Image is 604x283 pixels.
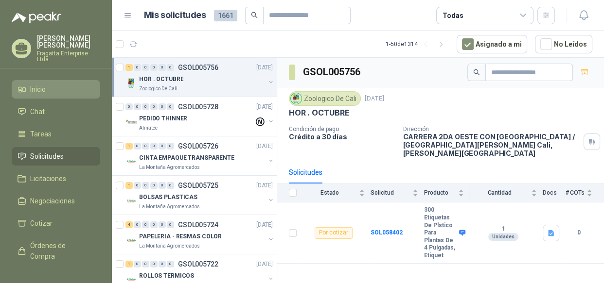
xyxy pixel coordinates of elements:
img: Company Logo [125,117,137,128]
div: 0 [142,64,149,71]
button: No Leídos [535,35,592,53]
div: Por cotizar [315,227,353,239]
img: Company Logo [125,156,137,167]
a: 0 0 0 0 0 0 GSOL005728[DATE] Company LogoPEDIDO THINNERAlmatec [125,101,275,132]
div: 0 [167,182,174,189]
button: Asignado a mi [457,35,527,53]
span: Órdenes de Compra [30,240,91,262]
span: Producto [424,189,456,196]
div: 0 [150,103,158,110]
div: 0 [167,143,174,150]
p: GSOL005726 [178,143,218,150]
a: Negociaciones [12,192,100,210]
div: 0 [142,221,149,228]
p: La Montaña Agromercados [139,242,200,250]
a: Cotizar [12,214,100,233]
img: Logo peakr [12,12,61,23]
div: 0 [150,64,158,71]
div: 0 [159,261,166,267]
p: [DATE] [256,102,273,112]
div: 1 [125,182,133,189]
span: Tareas [30,129,52,139]
p: [DATE] [256,181,273,190]
div: 0 [134,182,141,189]
div: 0 [150,143,158,150]
div: 0 [159,221,166,228]
div: Zoologico De Cali [289,91,361,106]
span: Cantidad [470,189,529,196]
div: 1 [125,261,133,267]
span: search [473,69,480,76]
div: 0 [134,103,141,110]
span: 1661 [214,10,237,21]
span: # COTs [565,189,585,196]
span: Cotizar [30,218,53,229]
div: 0 [150,261,158,267]
div: 0 [167,261,174,267]
span: search [251,12,258,18]
p: GSOL005722 [178,261,218,267]
div: 0 [159,182,166,189]
a: Inicio [12,80,100,99]
a: SOL058402 [371,229,403,236]
p: Zoologico De Cali [139,85,178,93]
a: 4 0 0 0 0 0 GSOL005724[DATE] Company LogoPAPELERIA - RESMAS COLORLa Montaña Agromercados [125,219,275,250]
p: Almatec [139,124,158,132]
p: CARRERA 2DA OESTE CON [GEOGRAPHIC_DATA] / [GEOGRAPHIC_DATA][PERSON_NAME] Cali , [PERSON_NAME][GEO... [403,133,580,157]
p: GSOL005728 [178,103,218,110]
img: Company Logo [125,77,137,89]
p: Fragatta Enterprise Ltda [37,50,100,62]
div: 0 [150,221,158,228]
b: 300 Etiquetas De Plstico Para Plantas De 4 Pulgadas, Etiquet [424,206,457,259]
div: 0 [134,143,141,150]
p: GSOL005756 [178,64,218,71]
a: Tareas [12,125,100,143]
div: Todas [443,10,463,21]
img: Company Logo [125,234,137,246]
div: 1 [125,143,133,150]
div: 0 [159,143,166,150]
a: Chat [12,102,100,121]
p: [DATE] [256,220,273,230]
a: 1 0 0 0 0 0 GSOL005756[DATE] Company LogoHOR . OCTUBREZoologico De Cali [125,62,275,93]
p: ROLLOS TERMICOS [139,271,194,281]
p: [DATE] [365,94,384,103]
p: GSOL005724 [178,221,218,228]
p: HOR . OCTUBRE [289,108,350,118]
div: 0 [150,182,158,189]
span: Inicio [30,84,46,95]
a: Órdenes de Compra [12,236,100,266]
div: 4 [125,221,133,228]
p: PAPELERIA - RESMAS COLOR [139,232,222,241]
p: Condición de pago [289,126,395,133]
p: HOR . OCTUBRE [139,75,183,84]
span: Solicitudes [30,151,64,162]
div: 0 [134,261,141,267]
p: La Montaña Agromercados [139,164,200,171]
p: [DATE] [256,260,273,269]
p: [DATE] [256,142,273,151]
div: 0 [159,64,166,71]
a: 1 0 0 0 0 0 GSOL005726[DATE] Company LogoCINTA EMPAQUE TRANSPARENTELa Montaña Agromercados [125,140,275,171]
th: Producto [424,183,470,202]
th: Solicitud [371,183,424,202]
div: 0 [159,103,166,110]
th: Estado [302,183,371,202]
div: 0 [142,261,149,267]
div: 0 [142,182,149,189]
th: Cantidad [470,183,543,202]
div: 0 [142,143,149,150]
div: 0 [167,64,174,71]
div: 0 [125,103,133,110]
p: PEDIDO THINNER [139,114,187,123]
p: GSOL005725 [178,182,218,189]
div: 0 [167,221,174,228]
img: Company Logo [125,195,137,207]
span: Estado [302,189,357,196]
h3: GSOL005756 [303,65,362,80]
div: 0 [134,64,141,71]
a: Solicitudes [12,147,100,166]
h1: Mis solicitudes [144,8,206,22]
a: Licitaciones [12,169,100,188]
